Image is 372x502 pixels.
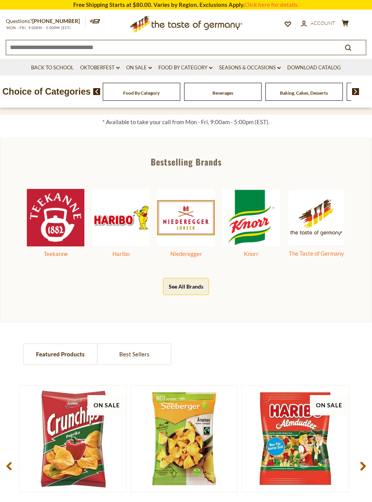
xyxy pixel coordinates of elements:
a: Click here for details. [244,1,299,8]
img: Haribo [92,189,150,246]
div: Bestselling Brands [0,157,372,166]
a: Oktoberfest [80,64,120,72]
a: Baking, Cakes, Desserts [280,90,328,96]
button: See All Brands [163,278,209,295]
img: Haribo Almdudler 5.7 oz (160g) - SALE [242,386,349,492]
a: Beverages [212,90,233,96]
div: Haribo [92,249,150,259]
a: Account [301,19,335,28]
img: Knorr [222,189,280,246]
div: Teekanne [27,249,84,259]
p: Questions? [6,16,86,26]
a: Download Catalog [287,64,341,72]
a: Niederegger [157,241,215,259]
img: Lorenz Crunch Chips with Mild Paprika in Bag 5.3 oz - SALE [20,386,126,492]
a: On Sale [126,64,152,72]
img: Teekanne [27,189,84,246]
a: Food By Category [123,90,160,96]
a: Haribo [92,241,150,259]
a: Best Sellers [98,344,171,364]
a: Teekanne [27,241,84,259]
a: The Taste of Germany [288,240,345,258]
a: Featured Products [24,344,97,364]
a: [PHONE_NUMBER] [32,18,80,24]
span: Account [311,20,335,26]
a: Seasons & Occasions [219,64,281,72]
a: Back to School [31,64,74,72]
img: The Taste of Germany [288,189,345,246]
div: Niederegger [157,249,215,259]
span: MON - FRI, 9:00AM - 5:00PM (EST) [6,26,71,30]
div: The Taste of Germany [288,249,345,258]
img: next arrow [352,88,359,95]
img: previous arrow [93,88,100,95]
img: Seeberger Unsweetened Pineapple Chips, Natural Fruit Snack, 200g [131,386,237,492]
a: Knorr [222,241,280,259]
div: Knorr [222,249,280,259]
a: Food By Category [158,64,212,72]
img: Niederegger [157,189,215,246]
